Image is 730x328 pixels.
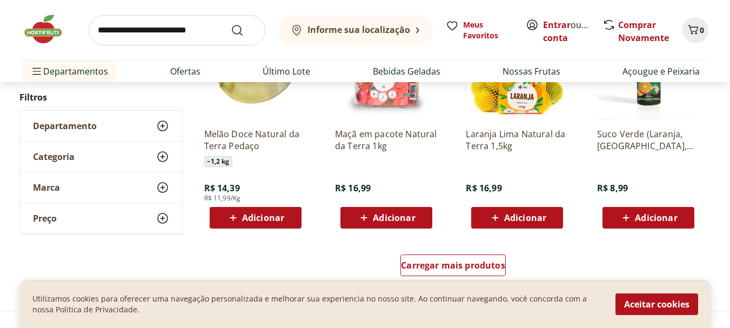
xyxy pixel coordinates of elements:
span: R$ 11,99/Kg [204,194,241,203]
span: Adicionar [635,213,677,222]
img: Hortifruti [22,13,76,45]
a: Ofertas [170,65,200,78]
button: Adicionar [471,207,563,229]
a: Comprar Novamente [618,19,669,44]
button: Adicionar [340,207,432,229]
p: Utilizamos cookies para oferecer uma navegação personalizada e melhorar sua experiencia no nosso ... [32,293,602,315]
span: Meus Favoritos [463,19,513,41]
a: Meus Favoritos [446,19,513,41]
b: Informe sua localização [307,24,410,36]
a: Criar conta [543,19,602,44]
span: R$ 16,99 [466,182,501,194]
a: Carregar mais produtos [400,255,506,280]
button: Submit Search [231,24,257,37]
button: Preço [20,203,182,233]
a: Maçã em pacote Natural da Terra 1kg [335,128,438,152]
span: Categoria [33,151,75,162]
button: Menu [30,58,43,84]
span: Carregar mais produtos [401,261,505,270]
a: Laranja Lima Natural da Terra 1,5kg [466,128,568,152]
a: Último Lote [263,65,310,78]
button: Categoria [20,142,182,172]
a: Bebidas Geladas [373,65,440,78]
button: Carrinho [682,17,708,43]
a: Nossas Frutas [503,65,560,78]
button: Departamento [20,111,182,141]
button: Adicionar [602,207,694,229]
span: ou [543,18,591,44]
button: Aceitar cookies [615,293,698,315]
a: Melão Doce Natural da Terra Pedaço [204,128,307,152]
span: Departamento [33,121,97,131]
span: ~ 1,2 kg [204,156,232,167]
span: Adicionar [504,213,546,222]
span: Adicionar [373,213,415,222]
input: search [89,15,265,45]
span: Departamentos [30,58,108,84]
span: R$ 8,99 [597,182,628,194]
h2: Filtros [19,86,183,108]
span: R$ 16,99 [335,182,371,194]
span: Marca [33,182,60,193]
span: Adicionar [242,213,284,222]
button: Informe sua localização [278,15,433,45]
span: R$ 14,39 [204,182,240,194]
button: Adicionar [210,207,302,229]
span: 0 [700,25,704,35]
button: Marca [20,172,182,203]
a: Suco Verde (Laranja, [GEOGRAPHIC_DATA], Couve, Maça e Gengibre) 250ml [597,128,700,152]
a: Entrar [543,19,571,31]
span: Preço [33,213,57,224]
a: Açougue e Peixaria [622,65,700,78]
